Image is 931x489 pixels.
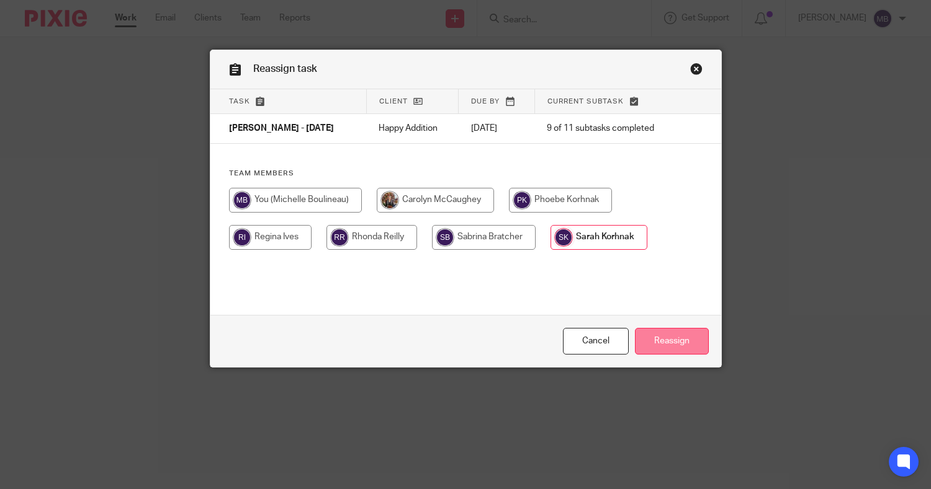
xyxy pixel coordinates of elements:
span: Current subtask [547,98,624,105]
a: Close this dialog window [690,63,703,79]
span: Due by [471,98,500,105]
span: Client [379,98,408,105]
span: Task [229,98,250,105]
h4: Team members [229,169,703,178]
p: Happy Addition [379,122,446,134]
span: Reassign task [253,64,317,74]
input: Reassign [635,328,709,355]
a: Close this dialog window [563,328,629,355]
p: [DATE] [471,122,522,134]
td: 9 of 11 subtasks completed [534,114,680,144]
span: [PERSON_NAME] - [DATE] [229,125,334,133]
